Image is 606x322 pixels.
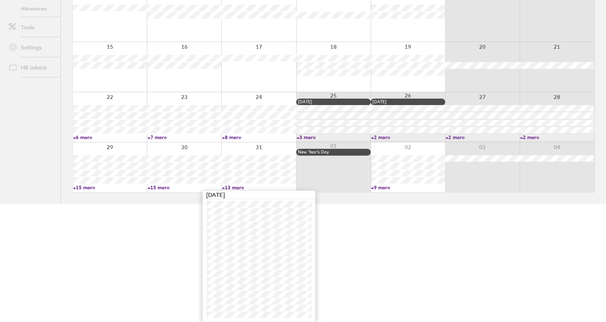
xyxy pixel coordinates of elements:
a: +8 more [222,134,296,141]
a: +2 more [446,134,519,141]
a: +7 more [148,134,221,141]
a: +2 more [520,134,594,141]
a: +15 more [148,184,221,191]
a: +3 more [297,134,370,141]
a: HR advice [3,60,61,75]
div: [DATE] [203,191,315,199]
a: +9 more [371,184,445,191]
a: +15 more [73,184,147,191]
a: +13 more [222,184,296,191]
div: [DATE] [298,99,369,104]
a: +6 more [73,134,147,141]
div: New Year’s Day [298,150,369,155]
a: +2 more [371,134,445,141]
a: Allowances [3,3,61,14]
div: [DATE] [372,99,443,104]
a: Tools [3,20,61,34]
a: Settings [3,40,61,55]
